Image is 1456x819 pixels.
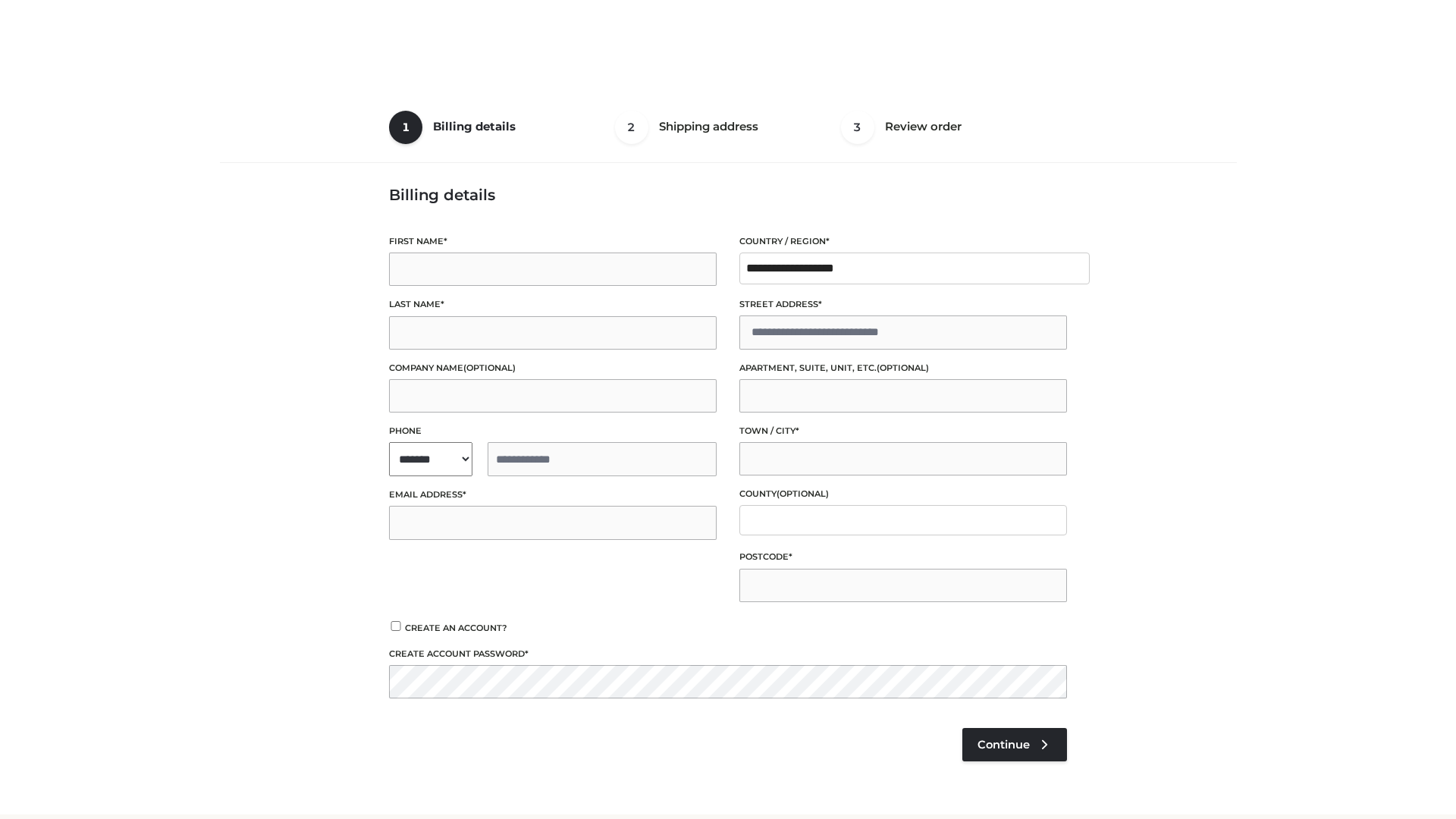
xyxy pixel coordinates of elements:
label: Create account password [389,647,1067,661]
label: Last name [389,297,717,312]
span: 3 [841,111,874,144]
label: Phone [389,424,717,438]
span: Continue [977,738,1030,752]
span: (optional) [463,362,516,373]
label: Apartment, suite, unit, etc. [739,361,1067,375]
label: Street address [739,297,1067,312]
label: Country / Region [739,234,1067,249]
label: Postcode [739,550,1067,564]
a: Continue [962,728,1067,761]
span: Billing details [433,119,516,133]
h3: Billing details [389,186,1067,204]
span: (optional) [877,362,929,373]
label: First name [389,234,717,249]
label: County [739,487,1067,501]
span: Review order [885,119,962,133]
span: Create an account? [405,623,507,633]
span: (optional) [777,488,829,499]
span: 2 [615,111,648,144]
input: Create an account? [389,621,403,631]
label: Company name [389,361,717,375]
span: 1 [389,111,422,144]
span: Shipping address [659,119,758,133]
label: Email address [389,488,717,502]
label: Town / City [739,424,1067,438]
